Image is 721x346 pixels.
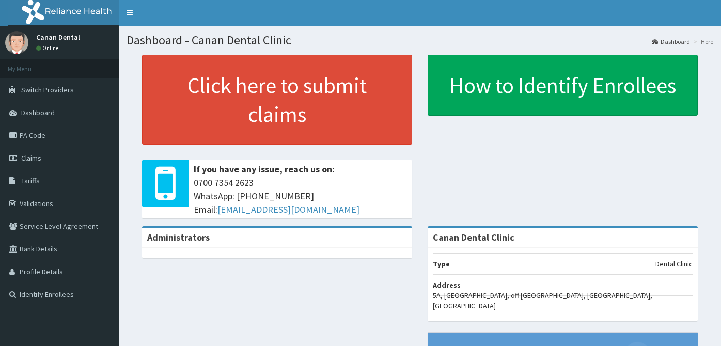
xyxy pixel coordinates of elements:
[433,231,514,243] strong: Canan Dental Clinic
[194,176,407,216] span: 0700 7354 2623 WhatsApp: [PHONE_NUMBER] Email:
[433,290,693,311] p: 5A, [GEOGRAPHIC_DATA], off [GEOGRAPHIC_DATA], [GEOGRAPHIC_DATA], [GEOGRAPHIC_DATA]
[127,34,713,47] h1: Dashboard - Canan Dental Clinic
[652,37,690,46] a: Dashboard
[36,44,61,52] a: Online
[655,259,693,269] p: Dental Clinic
[21,85,74,95] span: Switch Providers
[194,163,335,175] b: If you have any issue, reach us on:
[21,153,41,163] span: Claims
[433,259,450,269] b: Type
[217,203,359,215] a: [EMAIL_ADDRESS][DOMAIN_NAME]
[147,231,210,243] b: Administrators
[36,34,80,41] p: Canan Dental
[428,55,698,116] a: How to Identify Enrollees
[5,31,28,54] img: User Image
[691,37,713,46] li: Here
[142,55,412,145] a: Click here to submit claims
[21,108,55,117] span: Dashboard
[433,280,461,290] b: Address
[21,176,40,185] span: Tariffs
